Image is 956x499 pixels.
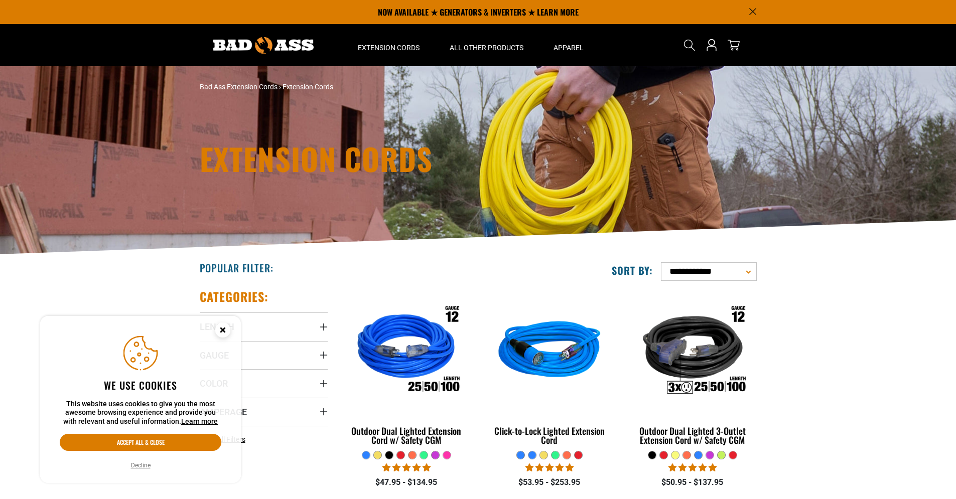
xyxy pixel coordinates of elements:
[382,463,431,472] span: 4.81 stars
[485,426,613,444] div: Click-to-Lock Lighted Extension Cord
[628,426,756,444] div: Outdoor Dual Lighted 3-Outlet Extension Cord w/ Safety CGM
[628,289,756,450] a: Outdoor Dual Lighted 3-Outlet Extension Cord w/ Safety CGM Outdoor Dual Lighted 3-Outlet Extensio...
[181,417,218,425] a: Learn more
[283,83,333,91] span: Extension Cords
[343,289,471,450] a: Outdoor Dual Lighted Extension Cord w/ Safety CGM Outdoor Dual Lighted Extension Cord w/ Safety CGM
[435,24,538,66] summary: All Other Products
[343,294,470,409] img: Outdoor Dual Lighted Extension Cord w/ Safety CGM
[612,264,653,277] label: Sort by:
[343,24,435,66] summary: Extension Cords
[485,289,613,450] a: blue Click-to-Lock Lighted Extension Cord
[343,476,471,488] div: $47.95 - $134.95
[538,24,599,66] summary: Apparel
[525,463,574,472] span: 4.87 stars
[629,294,756,409] img: Outdoor Dual Lighted 3-Outlet Extension Cord w/ Safety CGM
[200,398,328,426] summary: Amperage
[554,43,584,52] span: Apparel
[279,83,281,91] span: ›
[200,341,328,369] summary: Gauge
[343,426,471,444] div: Outdoor Dual Lighted Extension Cord w/ Safety CGM
[60,400,221,426] p: This website uses cookies to give you the most awesome browsing experience and provide you with r...
[200,312,328,341] summary: Length
[200,143,566,174] h1: Extension Cords
[213,37,314,54] img: Bad Ass Extension Cords
[358,43,420,52] span: Extension Cords
[450,43,523,52] span: All Other Products
[681,37,698,53] summary: Search
[128,460,154,470] button: Decline
[668,463,717,472] span: 4.80 stars
[200,369,328,397] summary: Color
[200,83,278,91] a: Bad Ass Extension Cords
[200,261,274,274] h2: Popular Filter:
[486,294,613,409] img: blue
[628,476,756,488] div: $50.95 - $137.95
[60,379,221,392] h2: We use cookies
[60,434,221,451] button: Accept all & close
[200,82,566,92] nav: breadcrumbs
[485,476,613,488] div: $53.95 - $253.95
[200,289,269,304] h2: Categories:
[40,316,241,483] aside: Cookie Consent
